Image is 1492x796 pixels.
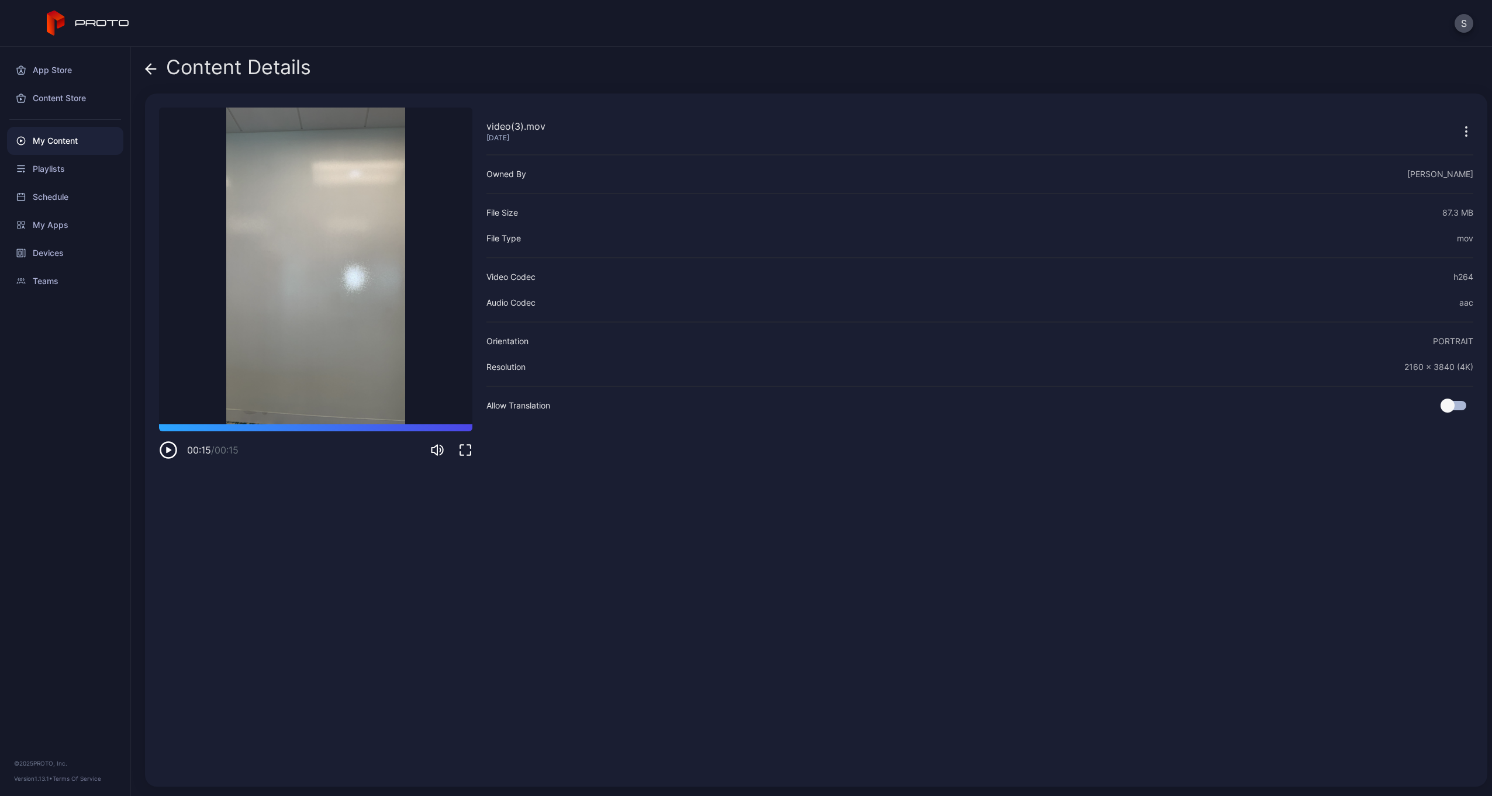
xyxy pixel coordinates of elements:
[7,84,123,112] a: Content Store
[7,211,123,239] a: My Apps
[1459,296,1473,310] div: aac
[7,183,123,211] a: Schedule
[7,127,123,155] a: My Content
[1407,167,1473,181] div: [PERSON_NAME]
[486,231,521,245] div: File Type
[486,296,536,310] div: Audio Codec
[14,759,116,768] div: © 2025 PROTO, Inc.
[486,270,536,284] div: Video Codec
[7,56,123,84] a: App Store
[211,444,239,456] span: / 00:15
[1455,14,1473,33] button: S
[486,167,526,181] div: Owned By
[1453,270,1473,284] div: h264
[486,360,526,374] div: Resolution
[486,206,518,220] div: File Size
[1433,334,1473,348] div: PORTRAIT
[486,334,529,348] div: Orientation
[1457,231,1473,245] div: mov
[7,155,123,183] a: Playlists
[486,119,545,133] div: video(3).mov
[486,133,545,143] div: [DATE]
[7,267,123,295] a: Teams
[1442,206,1473,220] div: 87.3 MB
[14,775,53,782] span: Version 1.13.1 •
[7,239,123,267] a: Devices
[53,775,101,782] a: Terms Of Service
[159,108,472,424] video: Sorry, your browser doesn‘t support embedded videos
[187,443,239,457] div: 00:15
[145,56,311,84] div: Content Details
[1404,360,1473,374] div: 2160 x 3840 (4K)
[486,399,550,413] div: Allow Translation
